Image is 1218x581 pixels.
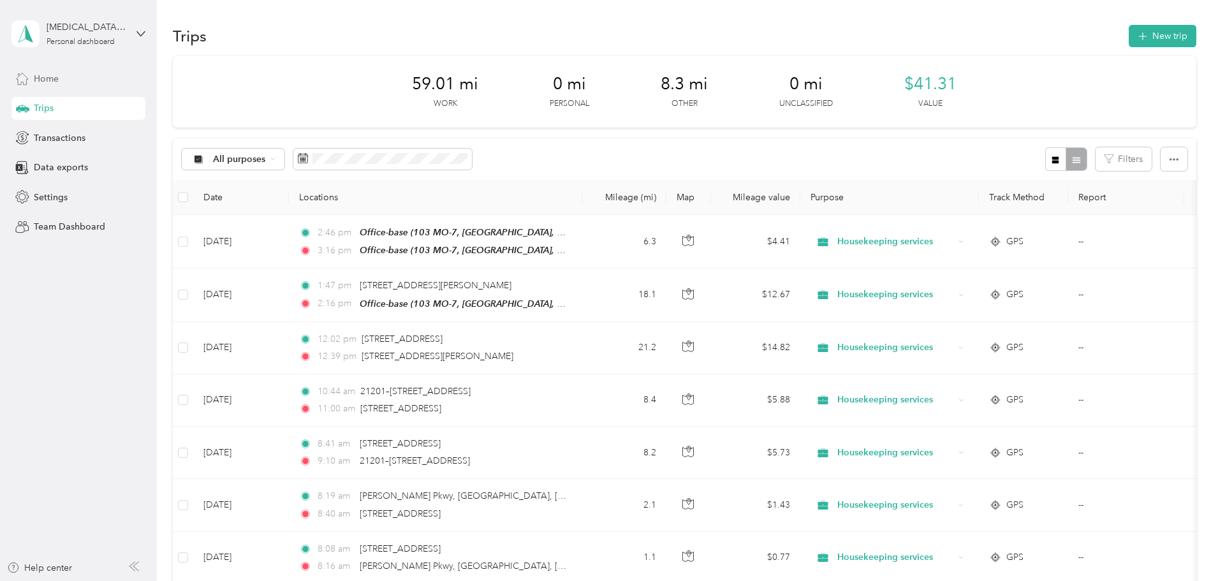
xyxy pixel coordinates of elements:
td: $14.82 [711,322,800,374]
th: Report [1068,180,1184,215]
span: 12:39 pm [318,349,356,364]
span: [PERSON_NAME] Pkwy, [GEOGRAPHIC_DATA], [GEOGRAPHIC_DATA] [360,490,647,501]
button: Filters [1096,147,1152,171]
p: Value [918,98,943,110]
h1: Trips [173,29,207,43]
td: $4.41 [711,215,800,268]
span: Housekeeping services [837,288,954,302]
span: Housekeeping services [837,235,954,249]
td: -- [1068,479,1184,531]
span: 21201–[STREET_ADDRESS] [360,386,471,397]
span: 21201–[STREET_ADDRESS] [360,455,470,466]
div: [MEDICAL_DATA][PERSON_NAME] [47,20,126,34]
span: 8:19 am [318,489,354,503]
span: [STREET_ADDRESS][PERSON_NAME] [362,351,513,362]
span: Housekeeping services [837,446,954,460]
span: 0 mi [789,74,823,94]
td: $12.67 [711,268,800,321]
td: $5.73 [711,427,800,479]
span: Housekeeping services [837,341,954,355]
span: 8:16 am [318,559,354,573]
span: 8.3 mi [661,74,708,94]
td: 8.4 [582,374,666,427]
span: 2:46 pm [318,226,354,240]
td: -- [1068,268,1184,321]
span: GPS [1006,446,1024,460]
td: $5.88 [711,374,800,427]
th: Mileage value [711,180,800,215]
span: [STREET_ADDRESS] [360,403,441,414]
span: GPS [1006,498,1024,512]
button: New trip [1129,25,1196,47]
span: 2:16 pm [318,297,354,311]
span: [PERSON_NAME] Pkwy, [GEOGRAPHIC_DATA], [GEOGRAPHIC_DATA] [360,561,647,571]
span: All purposes [213,155,266,164]
td: 8.2 [582,427,666,479]
span: 9:10 am [318,454,354,468]
td: 21.2 [582,322,666,374]
th: Map [666,180,711,215]
p: Other [671,98,698,110]
span: Housekeeping services [837,498,954,512]
div: Personal dashboard [47,38,115,46]
td: [DATE] [193,322,289,374]
span: 8:08 am [318,542,354,556]
th: Track Method [979,180,1068,215]
span: [STREET_ADDRESS] [360,508,441,519]
span: 3:16 pm [318,244,354,258]
td: [DATE] [193,268,289,321]
p: Personal [550,98,589,110]
th: Locations [289,180,582,215]
span: Office-base (103 MO-7, [GEOGRAPHIC_DATA], [GEOGRAPHIC_DATA], [GEOGRAPHIC_DATA], [US_STATE]) [360,245,793,256]
span: GPS [1006,288,1024,302]
span: Transactions [34,131,85,145]
span: 8:40 am [318,507,354,521]
p: Unclassified [779,98,833,110]
span: Office-base (103 MO-7, [GEOGRAPHIC_DATA], [GEOGRAPHIC_DATA], [GEOGRAPHIC_DATA], [US_STATE]) [360,227,793,238]
td: -- [1068,427,1184,479]
span: [STREET_ADDRESS] [362,334,443,344]
td: 2.1 [582,479,666,531]
td: [DATE] [193,374,289,427]
td: $1.43 [711,479,800,531]
span: Team Dashboard [34,220,105,233]
span: Housekeeping services [837,550,954,564]
span: GPS [1006,341,1024,355]
span: Data exports [34,161,88,174]
span: Housekeeping services [837,393,954,407]
span: GPS [1006,235,1024,249]
th: Mileage (mi) [582,180,666,215]
td: -- [1068,215,1184,268]
td: [DATE] [193,215,289,268]
span: Home [34,72,59,85]
span: Trips [34,101,54,115]
span: 8:41 am [318,437,354,451]
p: Work [434,98,457,110]
span: 59.01 mi [412,74,478,94]
span: GPS [1006,393,1024,407]
td: 6.3 [582,215,666,268]
span: [STREET_ADDRESS] [360,543,441,554]
td: -- [1068,374,1184,427]
span: [STREET_ADDRESS][PERSON_NAME] [360,280,511,291]
span: $41.31 [904,74,957,94]
td: -- [1068,322,1184,374]
td: 18.1 [582,268,666,321]
span: Office-base (103 MO-7, [GEOGRAPHIC_DATA], [GEOGRAPHIC_DATA], [GEOGRAPHIC_DATA], [US_STATE]) [360,298,793,309]
iframe: Everlance-gr Chat Button Frame [1147,510,1218,581]
button: Help center [7,561,72,575]
span: Settings [34,191,68,204]
span: 11:00 am [318,402,355,416]
span: GPS [1006,550,1024,564]
span: 10:44 am [318,385,355,399]
span: [STREET_ADDRESS] [360,438,441,449]
td: [DATE] [193,479,289,531]
span: 0 mi [553,74,586,94]
th: Purpose [800,180,979,215]
span: 12:02 pm [318,332,356,346]
th: Date [193,180,289,215]
td: [DATE] [193,427,289,479]
span: 1:47 pm [318,279,354,293]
